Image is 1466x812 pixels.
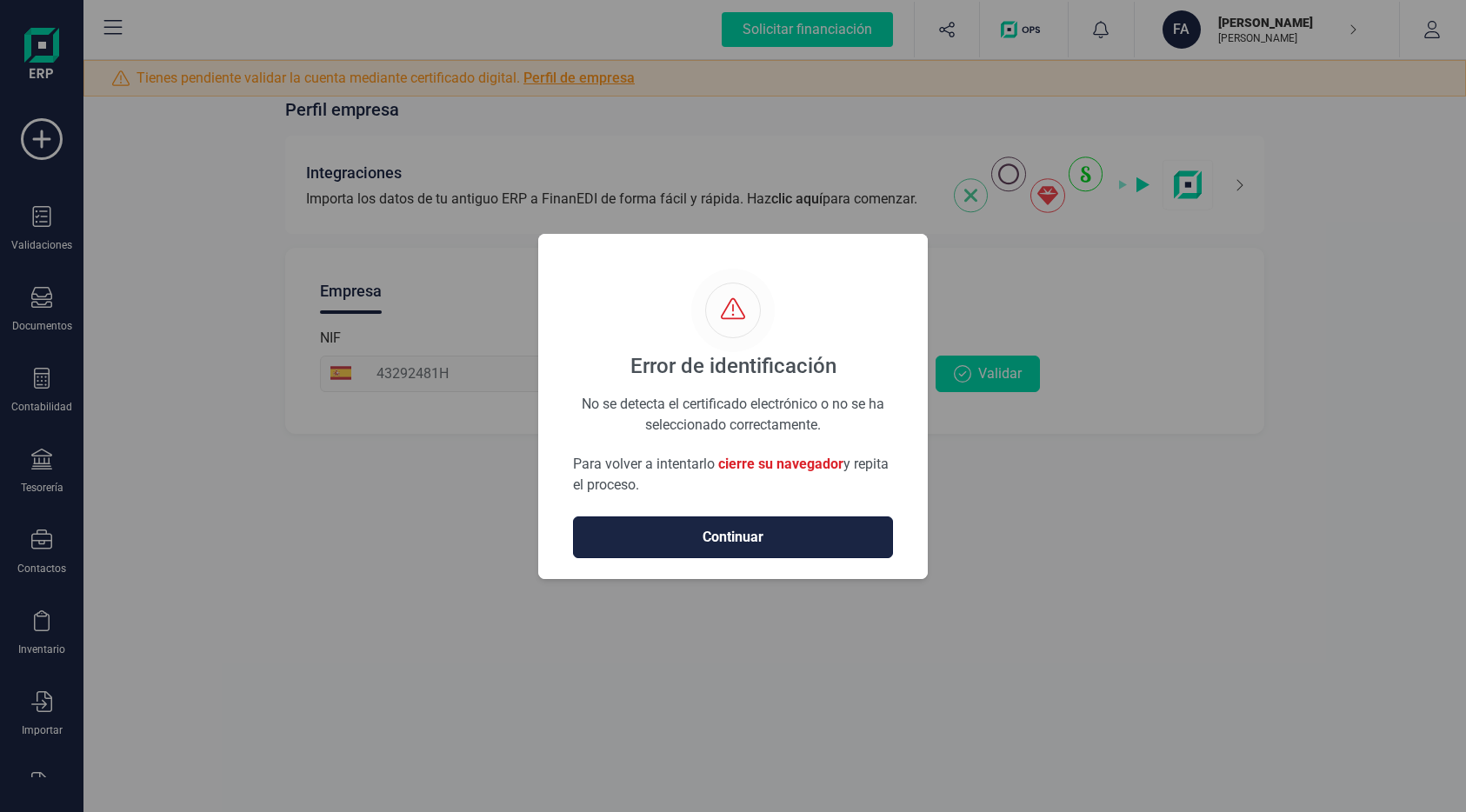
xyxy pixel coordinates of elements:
div: No se detecta el certificado electrónico o no se ha seleccionado correctamente. [573,394,893,412]
p: Para volver a intentarlo y repita el proceso. [573,454,893,496]
button: Continuar [573,516,893,558]
span: Continuar [591,527,875,548]
div: Error de identificación [630,352,836,380]
span: cierre su navegador [718,456,843,472]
